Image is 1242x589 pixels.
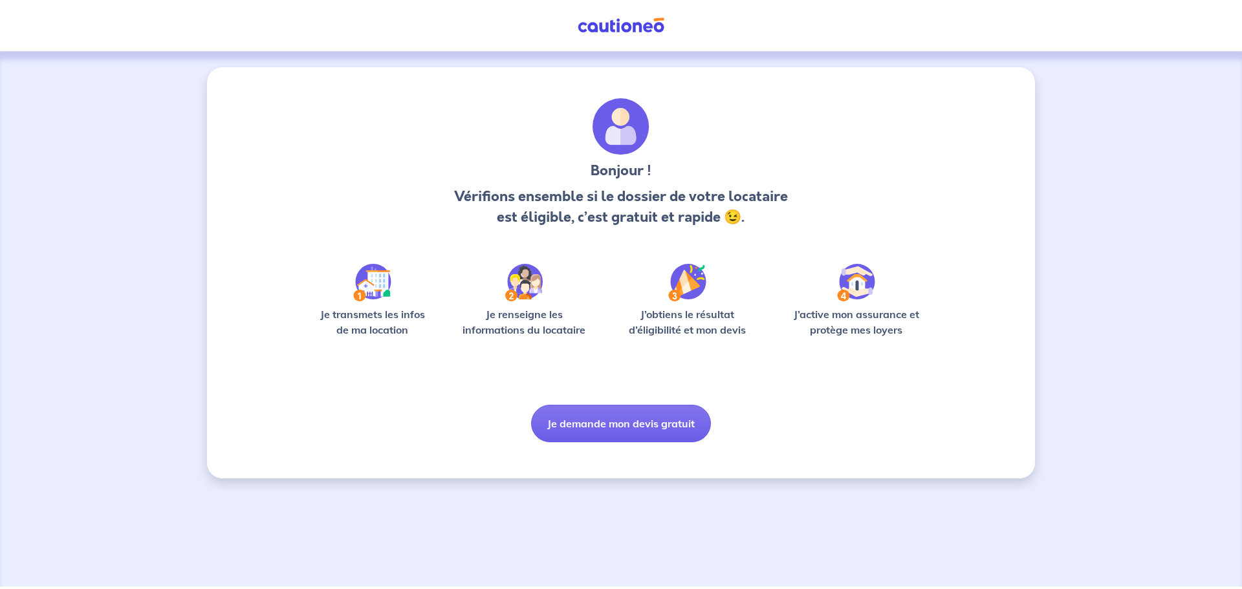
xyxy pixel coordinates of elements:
img: /static/90a569abe86eec82015bcaae536bd8e6/Step-1.svg [353,264,391,301]
img: /static/bfff1cf634d835d9112899e6a3df1a5d/Step-4.svg [837,264,875,301]
img: /static/c0a346edaed446bb123850d2d04ad552/Step-2.svg [505,264,543,301]
img: archivate [593,98,649,155]
button: Je demande mon devis gratuit [531,405,711,442]
h3: Bonjour ! [450,160,791,181]
p: J’obtiens le résultat d’éligibilité et mon devis [615,306,761,337]
p: J’active mon assurance et protège mes loyers [781,306,931,337]
img: /static/f3e743aab9439237c3e2196e4328bba9/Step-3.svg [668,264,706,301]
p: Je renseigne les informations du locataire [455,306,594,337]
p: Je transmets les infos de ma location [310,306,434,337]
img: Cautioneo [572,17,670,34]
p: Vérifions ensemble si le dossier de votre locataire est éligible, c’est gratuit et rapide 😉. [450,186,791,228]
